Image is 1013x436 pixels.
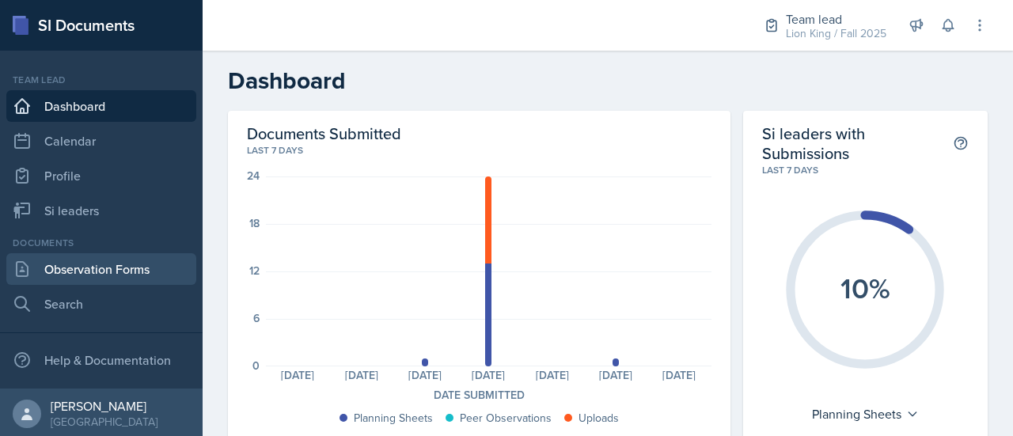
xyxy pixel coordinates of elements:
[786,25,886,42] div: Lion King / Fall 2025
[266,370,329,381] div: [DATE]
[804,401,927,427] div: Planning Sheets
[6,125,196,157] a: Calendar
[354,410,433,427] div: Planning Sheets
[762,123,953,163] h2: Si leaders with Submissions
[6,288,196,320] a: Search
[253,313,260,324] div: 6
[393,370,457,381] div: [DATE]
[579,410,619,427] div: Uploads
[249,265,260,276] div: 12
[6,236,196,250] div: Documents
[247,387,711,404] div: Date Submitted
[51,398,157,414] div: [PERSON_NAME]
[647,370,711,381] div: [DATE]
[6,195,196,226] a: Si leaders
[247,170,260,181] div: 24
[6,73,196,87] div: Team lead
[521,370,584,381] div: [DATE]
[329,370,393,381] div: [DATE]
[6,253,196,285] a: Observation Forms
[247,123,711,143] h2: Documents Submitted
[762,163,969,177] div: Last 7 days
[457,370,520,381] div: [DATE]
[51,414,157,430] div: [GEOGRAPHIC_DATA]
[786,9,886,28] div: Team lead
[6,160,196,191] a: Profile
[584,370,647,381] div: [DATE]
[249,218,260,229] div: 18
[247,143,711,157] div: Last 7 days
[228,66,988,95] h2: Dashboard
[6,344,196,376] div: Help & Documentation
[840,267,890,308] text: 10%
[460,410,552,427] div: Peer Observations
[252,360,260,371] div: 0
[6,90,196,122] a: Dashboard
